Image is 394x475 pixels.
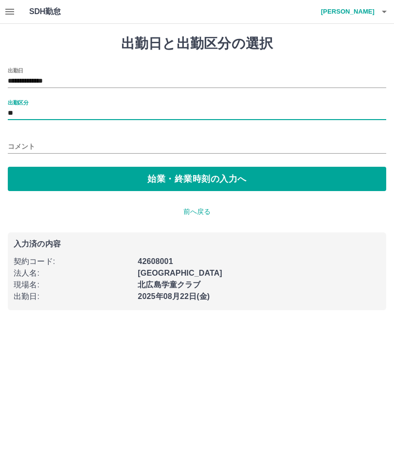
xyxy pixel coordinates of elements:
p: 出勤日 : [14,291,132,302]
label: 出勤日 [8,67,23,74]
p: 入力済の内容 [14,240,380,248]
p: 法人名 : [14,267,132,279]
p: 前へ戻る [8,207,386,217]
b: 42608001 [138,257,173,265]
h1: 出勤日と出勤区分の選択 [8,35,386,52]
p: 契約コード : [14,256,132,267]
b: 北広島学童クラブ [138,281,200,289]
b: [GEOGRAPHIC_DATA] [138,269,222,277]
label: 出勤区分 [8,99,28,106]
button: 始業・終業時刻の入力へ [8,167,386,191]
p: 現場名 : [14,279,132,291]
b: 2025年08月22日(金) [138,292,210,300]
